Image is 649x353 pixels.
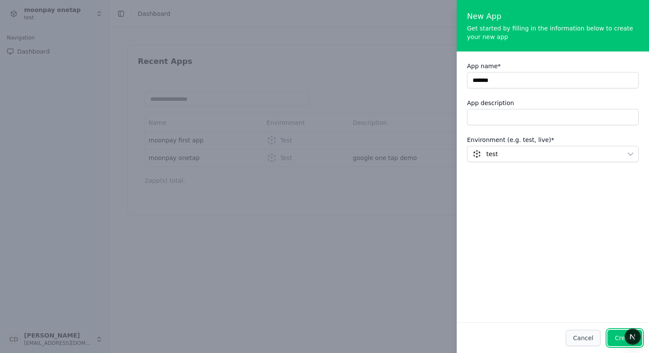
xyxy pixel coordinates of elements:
[467,24,639,41] p: Get started by filling in the information below to create your new app
[615,334,635,342] div: Create
[467,62,639,70] label: App name *
[607,330,642,346] button: Create
[467,99,639,107] label: App description
[467,146,639,162] button: test
[486,150,498,158] span: test
[467,136,639,144] label: Environment (e.g. test, live) *
[566,330,600,346] button: Cancel
[467,10,501,22] h2: New App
